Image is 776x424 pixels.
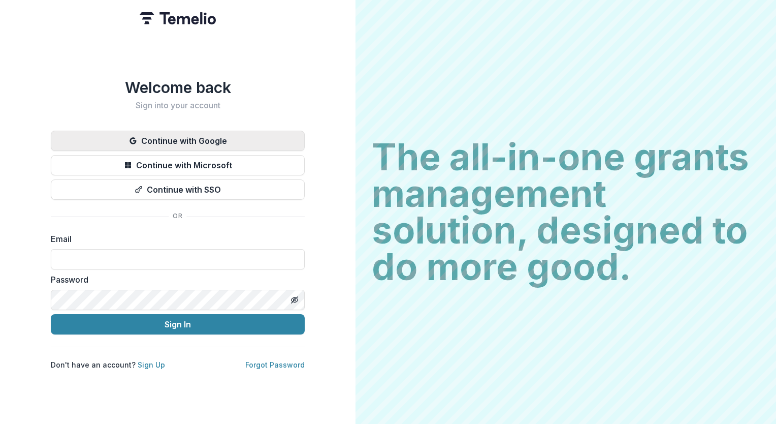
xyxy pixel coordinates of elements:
[51,101,305,110] h2: Sign into your account
[51,78,305,97] h1: Welcome back
[51,274,299,286] label: Password
[51,233,299,245] label: Email
[286,292,303,308] button: Toggle password visibility
[51,359,165,370] p: Don't have an account?
[51,131,305,151] button: Continue with Google
[138,360,165,369] a: Sign Up
[245,360,305,369] a: Forgot Password
[51,314,305,335] button: Sign In
[51,155,305,175] button: Continue with Microsoft
[140,12,216,24] img: Temelio
[51,179,305,200] button: Continue with SSO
